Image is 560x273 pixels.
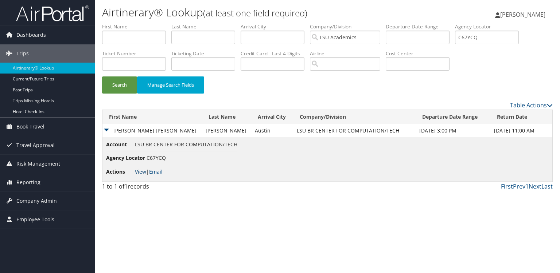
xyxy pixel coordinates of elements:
[149,168,163,175] a: Email
[102,124,202,137] td: [PERSON_NAME] [PERSON_NAME]
[16,5,89,22] img: airportal-logo.png
[416,124,490,137] td: [DATE] 3:00 PM
[16,136,55,154] span: Travel Approval
[525,182,529,190] a: 1
[137,76,204,94] button: Manage Search Fields
[16,44,29,63] span: Trips
[16,26,46,44] span: Dashboards
[490,110,552,124] th: Return Date: activate to sort column ascending
[106,154,145,162] span: Agency Locator
[202,110,251,124] th: Last Name: activate to sort column ascending
[510,101,553,109] a: Table Actions
[293,110,416,124] th: Company/Division
[102,23,171,30] label: First Name
[501,182,513,190] a: First
[102,110,202,124] th: First Name: activate to sort column ascending
[513,182,525,190] a: Prev
[102,182,207,194] div: 1 to 1 of records
[135,168,163,175] span: |
[241,50,310,57] label: Credit Card - Last 4 Digits
[203,7,307,19] small: (at least one field required)
[251,124,293,137] td: Austin
[102,76,137,94] button: Search
[529,182,541,190] a: Next
[251,110,293,124] th: Arrival City: activate to sort column ascending
[310,23,386,30] label: Company/Division
[495,4,553,25] a: [PERSON_NAME]
[106,168,133,176] span: Actions
[386,50,455,57] label: Cost Center
[147,154,166,161] span: C67YCQ
[310,50,386,57] label: Airline
[490,124,552,137] td: [DATE] 11:00 AM
[171,23,241,30] label: Last Name
[124,182,128,190] span: 1
[455,23,524,30] label: Agency Locator
[541,182,553,190] a: Last
[171,50,241,57] label: Ticketing Date
[16,210,54,229] span: Employee Tools
[106,141,133,149] span: Account
[416,110,490,124] th: Departure Date Range: activate to sort column descending
[16,118,44,136] span: Book Travel
[16,173,40,191] span: Reporting
[500,11,545,19] span: [PERSON_NAME]
[135,168,146,175] a: View
[241,23,310,30] label: Arrival City
[102,5,402,20] h1: Airtinerary® Lookup
[16,155,60,173] span: Risk Management
[202,124,251,137] td: [PERSON_NAME]
[386,23,455,30] label: Departure Date Range
[102,50,171,57] label: Ticket Number
[135,141,237,148] span: LSU BR CENTER FOR COMPUTATION/TECH
[16,192,57,210] span: Company Admin
[293,124,416,137] td: LSU BR CENTER FOR COMPUTATION/TECH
